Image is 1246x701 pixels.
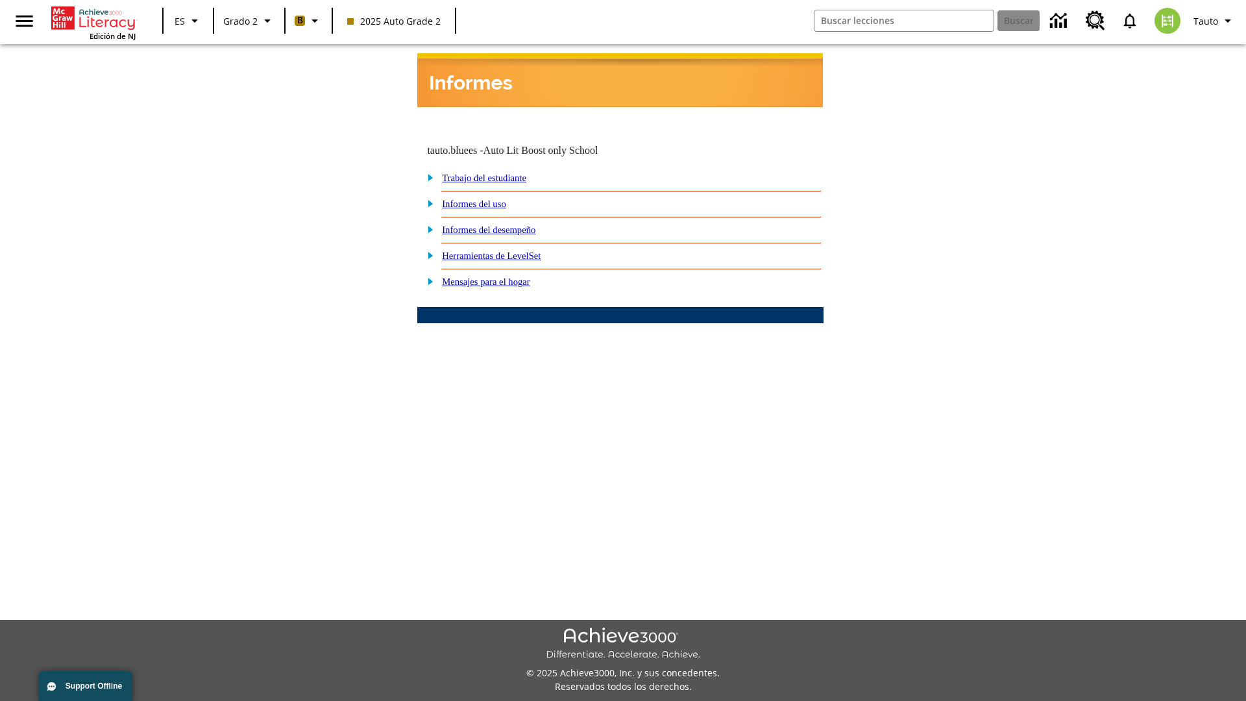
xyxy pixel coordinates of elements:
button: Support Offline [39,671,132,701]
a: Centro de recursos, Se abrirá en una pestaña nueva. [1078,3,1113,38]
span: ES [175,14,185,28]
span: Edición de NJ [90,31,136,41]
span: Support Offline [66,682,122,691]
a: Informes del uso [442,199,506,209]
img: header [417,53,823,107]
a: Herramientas de LevelSet [442,251,541,261]
img: plus.gif [421,171,434,183]
a: Notificaciones [1113,4,1147,38]
span: Grado 2 [223,14,258,28]
img: Achieve3000 Differentiate Accelerate Achieve [546,628,700,661]
a: Informes del desempeño [442,225,535,235]
button: Grado: Grado 2, Elige un grado [218,9,280,32]
a: Centro de información [1042,3,1078,39]
img: plus.gif [421,223,434,235]
a: Mensajes para el hogar [442,277,530,287]
span: B [297,12,303,29]
button: Perfil/Configuración [1188,9,1241,32]
a: Trabajo del estudiante [442,173,526,183]
img: plus.gif [421,275,434,287]
span: 2025 Auto Grade 2 [347,14,441,28]
nobr: Auto Lit Boost only School [483,145,598,156]
button: Abrir el menú lateral [5,2,43,40]
button: Lenguaje: ES, Selecciona un idioma [167,9,209,32]
span: Tauto [1193,14,1218,28]
button: Escoja un nuevo avatar [1147,4,1188,38]
img: avatar image [1154,8,1180,34]
img: plus.gif [421,197,434,209]
td: tauto.bluees - [427,145,666,156]
button: Boost El color de la clase es anaranjado claro. Cambiar el color de la clase. [289,9,328,32]
div: Portada [51,4,136,41]
img: plus.gif [421,249,434,261]
input: Buscar campo [814,10,994,31]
